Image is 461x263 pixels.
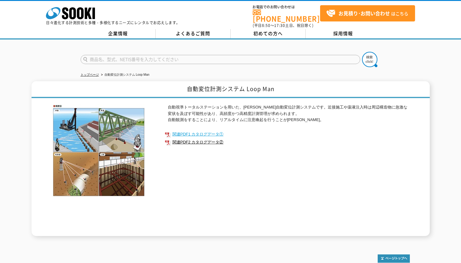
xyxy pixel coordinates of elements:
[231,29,306,38] a: 初めての方へ
[51,104,146,196] img: 自動変位計測システム Loop Man
[378,254,410,263] img: トップページへ
[253,30,283,37] span: 初めての方へ
[338,10,390,17] strong: お見積り･お問い合わせ
[46,21,180,25] p: 日々進化する計測技術と多種・多様化するニーズにレンタルでお応えします。
[320,5,415,21] a: お見積り･お問い合わせはこちら
[262,23,270,28] span: 8:50
[156,29,231,38] a: よくあるご質問
[306,29,381,38] a: 採用情報
[81,55,360,64] input: 商品名、型式、NETIS番号を入力してください
[168,104,410,123] p: 自動視準トータルステーションを用いた、[PERSON_NAME]自動変位計測システムです。近接施工や薬液注入時は周辺構造物に急激な変状を及ぼす可能性があり、高頻度かつ高精度計測管理が求められます...
[253,10,320,22] a: [PHONE_NUMBER]
[32,81,430,98] h1: 自動変位計測システム Loop Man
[100,72,149,78] li: 自動変位計測システム Loop Man
[81,29,156,38] a: 企業情報
[326,9,408,18] span: はこちら
[253,5,320,9] span: お電話でのお問い合わせは
[274,23,285,28] span: 17:30
[81,73,99,76] a: トップページ
[165,138,410,146] a: 関連PDF2 カタログデータ②
[253,23,313,28] span: (平日 ～ 土日、祝日除く)
[165,130,410,138] a: 関連PDF1 カタログデータ①
[362,52,377,67] img: btn_search.png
